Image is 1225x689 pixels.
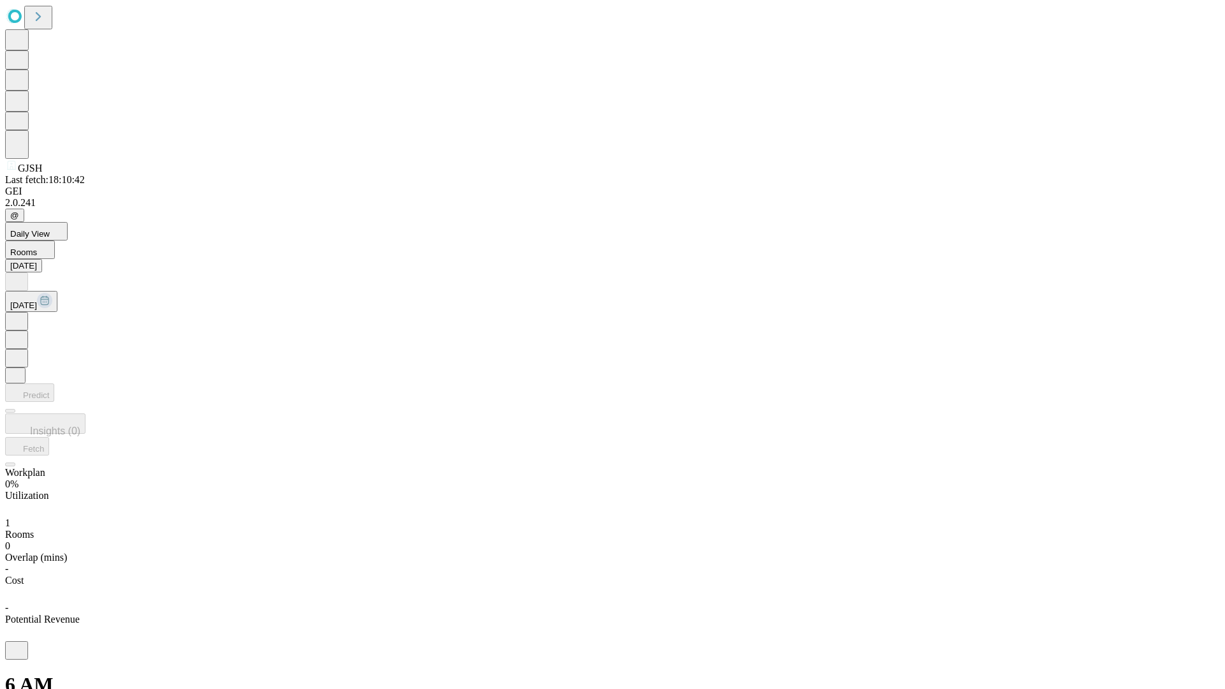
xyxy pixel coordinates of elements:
button: Fetch [5,437,49,456]
span: - [5,563,8,574]
span: [DATE] [10,300,37,310]
span: Potential Revenue [5,614,80,625]
span: @ [10,211,19,220]
span: GJSH [18,163,42,174]
button: @ [5,209,24,222]
div: GEI [5,186,1220,197]
span: 0 [5,540,10,551]
div: 2.0.241 [5,197,1220,209]
span: - [5,602,8,613]
span: Workplan [5,467,45,478]
span: Rooms [5,529,34,540]
span: Utilization [5,490,48,501]
button: [DATE] [5,291,57,312]
button: [DATE] [5,259,42,272]
span: 0% [5,478,19,489]
span: Cost [5,575,24,586]
button: Predict [5,383,54,402]
span: Rooms [10,248,37,257]
button: Insights (0) [5,413,85,434]
button: Rooms [5,241,55,259]
button: Daily View [5,222,68,241]
span: 1 [5,517,10,528]
span: Last fetch: 18:10:42 [5,174,85,185]
span: Insights (0) [30,426,80,436]
span: Overlap (mins) [5,552,67,563]
span: Daily View [10,229,50,239]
